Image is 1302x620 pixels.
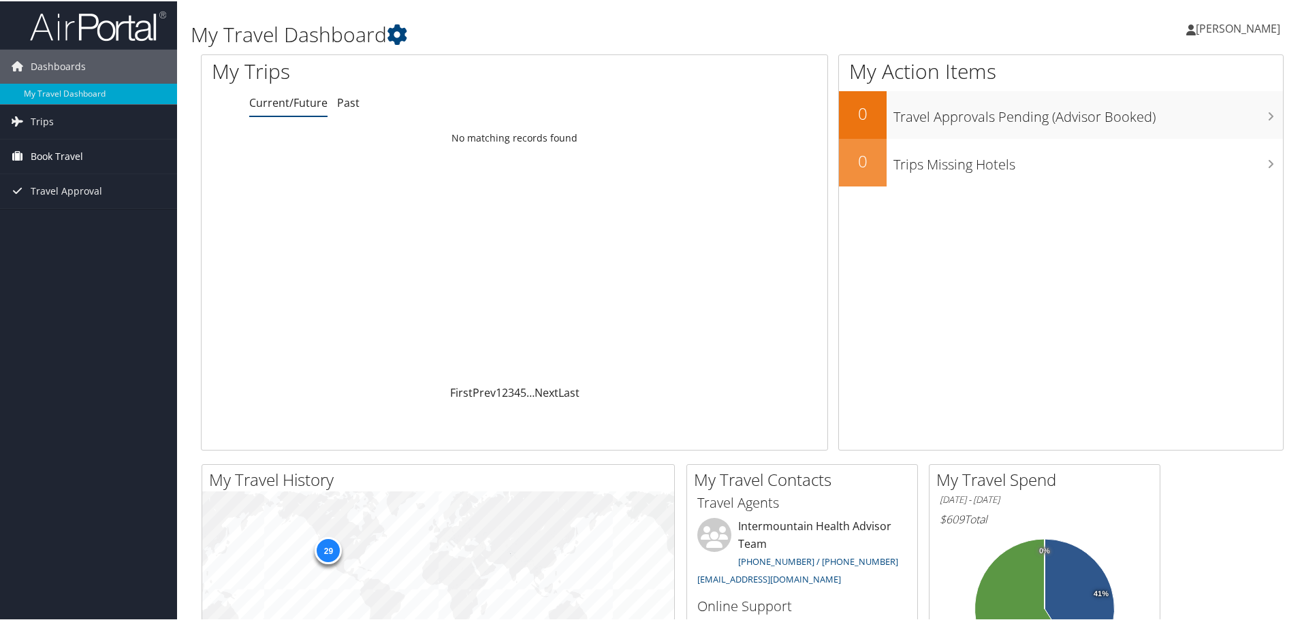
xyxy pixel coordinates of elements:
[249,94,328,109] a: Current/Future
[473,384,496,399] a: Prev
[893,147,1283,173] h3: Trips Missing Hotels
[212,56,556,84] h1: My Trips
[191,19,926,48] h1: My Travel Dashboard
[1039,546,1050,554] tspan: 0%
[893,99,1283,125] h3: Travel Approvals Pending (Advisor Booked)
[690,517,914,589] li: Intermountain Health Advisor Team
[526,384,535,399] span: …
[315,536,342,563] div: 29
[209,467,674,490] h2: My Travel History
[450,384,473,399] a: First
[697,595,907,615] h3: Online Support
[31,138,83,172] span: Book Travel
[738,554,898,566] a: [PHONE_NUMBER] / [PHONE_NUMBER]
[31,48,86,82] span: Dashboards
[839,90,1283,137] a: 0Travel Approvals Pending (Advisor Booked)
[508,384,514,399] a: 3
[535,384,558,399] a: Next
[940,510,964,525] span: $609
[31,103,54,137] span: Trips
[839,148,887,172] h2: 0
[514,384,520,399] a: 4
[936,467,1160,490] h2: My Travel Spend
[1186,7,1294,48] a: [PERSON_NAME]
[1094,589,1109,597] tspan: 41%
[558,384,579,399] a: Last
[202,125,827,149] td: No matching records found
[502,384,508,399] a: 2
[940,492,1149,505] h6: [DATE] - [DATE]
[839,56,1283,84] h1: My Action Items
[520,384,526,399] a: 5
[30,9,166,41] img: airportal-logo.png
[839,101,887,124] h2: 0
[697,492,907,511] h3: Travel Agents
[31,173,102,207] span: Travel Approval
[337,94,360,109] a: Past
[1196,20,1280,35] span: [PERSON_NAME]
[697,572,841,584] a: [EMAIL_ADDRESS][DOMAIN_NAME]
[839,137,1283,185] a: 0Trips Missing Hotels
[496,384,502,399] a: 1
[940,510,1149,525] h6: Total
[694,467,917,490] h2: My Travel Contacts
